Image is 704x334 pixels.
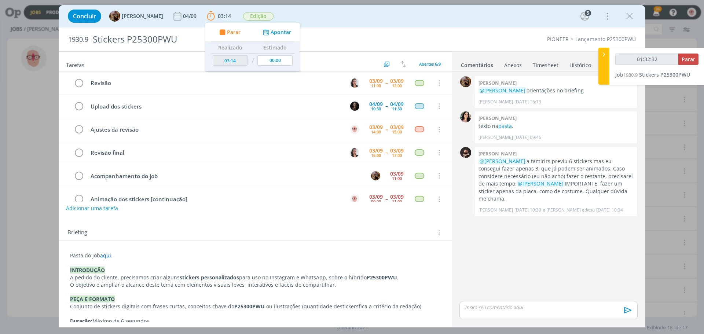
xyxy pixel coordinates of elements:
button: Parar [678,54,698,65]
p: O objetivo é ampliar o alcance deste tema com elementos visuais leves, interativos e fáceis de co... [70,281,440,289]
div: Acompanhamento do job [87,172,364,181]
img: A [460,76,471,87]
a: Job1930.9Stickers P25300PWU [615,71,690,78]
div: 03/09 [390,194,404,199]
button: Apontar [261,29,291,36]
span: Tarefas [66,60,84,69]
button: Concluir [68,10,101,23]
strong: Duração: [70,318,92,324]
span: Concluir [73,13,96,19]
div: 03/09 [369,148,383,153]
a: Comentários [461,58,494,69]
button: 5 [579,10,591,22]
button: A [349,194,360,205]
a: pasta [498,122,512,129]
div: 14:00 [371,130,381,134]
div: Animação dos stickers [continuação] [87,195,343,204]
a: Lançamento P25300PWU [575,36,636,43]
div: 10:30 [371,107,381,111]
a: Histórico [569,58,591,69]
span: stickers [340,303,359,310]
button: A [370,170,381,181]
p: [PERSON_NAME] [478,99,513,105]
div: Ajustes da revisão [87,125,343,134]
img: N [350,102,359,111]
button: C [349,147,360,158]
div: Anexos [504,62,522,69]
button: C [349,77,360,88]
button: Adicionar uma tarefa [66,202,118,215]
strong: stickers personalizados [180,274,239,281]
img: C [350,148,359,157]
img: arrow-down-up.svg [401,61,406,67]
span: -- [385,150,388,155]
p: [PERSON_NAME] [478,134,513,141]
th: Estimado [256,42,294,54]
span: Parar [227,30,241,35]
p: A pedido do cliente, precisamos criar alguns para uso no Instagram e WhatsApp, sobre o híbrido . [70,274,440,281]
button: A [349,124,360,135]
span: -- [385,103,388,109]
div: 04/09 [183,14,198,19]
img: D [460,147,471,158]
div: 16:00 [371,153,381,157]
button: Edição [243,12,274,21]
div: 04/09 [390,102,404,107]
button: A[PERSON_NAME] [109,11,163,22]
span: [DATE] 16:13 [514,99,541,105]
span: @[PERSON_NAME] [480,87,525,94]
div: 09:00 [371,199,381,203]
div: 11:00 [371,84,381,88]
span: Stickers P25300PWU [639,71,690,78]
div: 04/09 [369,102,383,107]
div: 03/09 [390,148,404,153]
span: @[PERSON_NAME] [518,180,564,187]
div: dialog [59,5,645,327]
button: N [349,100,360,111]
span: [DATE] 10:30 [514,207,541,213]
p: Conjunto de stickers digitais com frases curtas, conceitos chave do ou ilustrações (quantidade de... [70,303,440,310]
div: 03/09 [390,171,404,176]
div: 03/09 [390,125,404,130]
strong: INTRODUÇÃO [70,267,105,274]
p: a tamirirs previu 6 stickers mas eu consegui fazer apenas 3, que já podem ser animados. Caso cons... [478,158,633,203]
td: / [250,54,256,69]
a: aqui [100,252,111,259]
img: A [371,171,380,180]
p: orientações no briefing [478,87,633,94]
div: 03/09 [390,78,404,84]
div: 11:00 [392,176,402,180]
span: -- [385,80,388,85]
p: [PERSON_NAME] [478,207,513,213]
img: C [350,78,359,88]
span: Briefing [67,228,87,238]
span: [DATE] 09:46 [514,134,541,141]
p: Pasta do job . [70,252,440,259]
strong: P25300PWU [234,303,265,310]
span: Parar [682,56,695,63]
span: [DATE] 10:34 [596,207,623,213]
span: -- [385,127,388,132]
div: 03/09 [369,194,383,199]
img: A [350,125,359,134]
span: @[PERSON_NAME] [480,158,525,165]
b: [PERSON_NAME] [478,115,517,121]
span: 03:14 [218,12,231,19]
div: Upload dos stickers [87,102,343,111]
div: 12:00 [392,84,402,88]
img: A [350,194,359,203]
span: 1930.9 [68,36,88,44]
span: Abertas 6/9 [419,61,441,67]
strong: P25300PWU [367,274,397,281]
button: Parar [217,29,241,36]
a: Timesheet [532,58,559,69]
div: 5 [585,10,591,16]
span: e [PERSON_NAME] editou [543,207,595,213]
img: T [460,111,471,122]
span: -- [385,197,388,202]
b: [PERSON_NAME] [478,150,517,157]
img: A [109,11,120,22]
div: 11:30 [392,107,402,111]
p: texto na . [478,122,633,130]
